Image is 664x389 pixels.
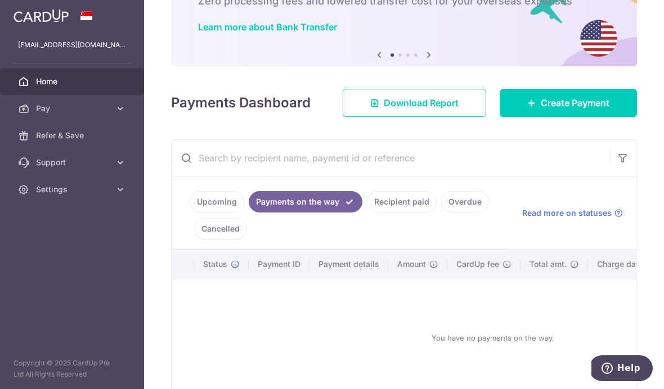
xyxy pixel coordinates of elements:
[172,140,609,176] input: Search by recipient name, payment id or reference
[36,76,110,87] span: Home
[541,96,609,110] span: Create Payment
[397,259,426,270] span: Amount
[198,21,337,33] a: Learn more about Bank Transfer
[190,191,244,212] a: Upcoming
[591,355,653,383] iframe: Opens a widget where you can find more information
[309,250,388,279] th: Payment details
[171,93,311,113] h4: Payments Dashboard
[597,259,643,270] span: Charge date
[522,207,623,219] a: Read more on statuses
[36,157,110,168] span: Support
[36,184,110,195] span: Settings
[500,89,637,117] a: Create Payment
[14,9,69,22] img: CardUp
[343,89,486,117] a: Download Report
[522,207,612,219] span: Read more on statuses
[203,259,227,270] span: Status
[249,250,309,279] th: Payment ID
[194,218,247,239] a: Cancelled
[249,191,362,212] a: Payments on the way
[456,259,499,270] span: CardUp fee
[530,259,567,270] span: Total amt.
[367,191,437,212] a: Recipient paid
[384,96,459,110] span: Download Report
[18,39,126,51] p: [EMAIL_ADDRESS][DOMAIN_NAME]
[441,191,489,212] a: Overdue
[36,130,110,141] span: Refer & Save
[36,103,110,114] span: Pay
